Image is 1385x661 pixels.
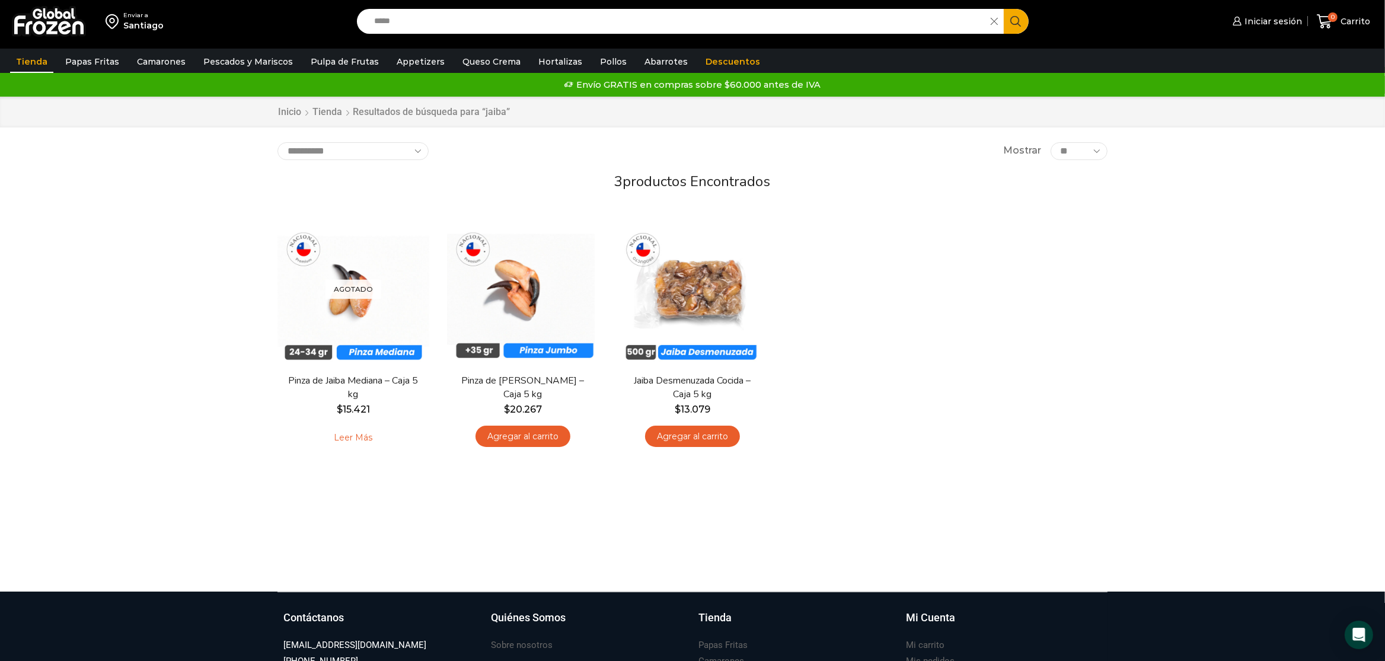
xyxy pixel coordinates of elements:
h3: Mi Cuenta [906,610,955,625]
a: Mi Cuenta [906,610,1102,637]
a: Abarrotes [639,50,694,73]
span: $ [675,404,681,415]
div: Open Intercom Messenger [1345,621,1373,649]
span: Carrito [1338,15,1370,27]
a: Quiénes Somos [491,610,687,637]
a: Agregar al carrito: “Jaiba Desmenuzada Cocida - Caja 5 kg” [645,426,740,448]
a: Camarones [131,50,192,73]
h1: Resultados de búsqueda para “jaiba” [353,106,510,117]
a: Pinza de [PERSON_NAME] – Caja 5 kg [455,374,591,401]
p: Agotado [325,279,381,299]
a: Tienda [698,610,894,637]
a: Leé más sobre “Pinza de Jaiba Mediana - Caja 5 kg” [316,426,391,451]
span: productos encontrados [623,172,771,191]
span: $ [504,404,510,415]
a: Inicio [277,106,302,119]
h3: Mi carrito [906,639,944,652]
a: Mi carrito [906,637,944,653]
a: Papas Fritas [59,50,125,73]
span: 3 [615,172,623,191]
a: Appetizers [391,50,451,73]
span: Iniciar sesión [1242,15,1302,27]
a: Queso Crema [457,50,526,73]
div: Enviar a [123,11,164,20]
img: address-field-icon.svg [106,11,123,31]
a: Pinza de Jaiba Mediana – Caja 5 kg [285,374,422,401]
button: Search button [1004,9,1029,34]
h3: Papas Fritas [698,639,748,652]
div: Santiago [123,20,164,31]
a: Sobre nosotros [491,637,553,653]
a: Hortalizas [532,50,588,73]
span: Mostrar [1004,144,1042,158]
h3: Contáctanos [283,610,344,625]
bdi: 15.421 [337,404,370,415]
a: Papas Fritas [698,637,748,653]
a: Tienda [10,50,53,73]
bdi: 20.267 [504,404,542,415]
a: Tienda [312,106,343,119]
h3: Tienda [698,610,732,625]
a: Agregar al carrito: “Pinza de Jaiba Jumbo - Caja 5 kg” [476,426,570,448]
a: 0 Carrito [1314,8,1373,36]
h3: Quiénes Somos [491,610,566,625]
a: Iniciar sesión [1230,9,1302,33]
a: Pollos [594,50,633,73]
a: [EMAIL_ADDRESS][DOMAIN_NAME] [283,637,426,653]
a: Jaiba Desmenuzada Cocida – Caja 5 kg [624,374,761,401]
span: $ [337,404,343,415]
nav: Breadcrumb [277,106,510,119]
h3: Sobre nosotros [491,639,553,652]
a: Descuentos [700,50,766,73]
bdi: 13.079 [675,404,710,415]
a: Contáctanos [283,610,479,637]
a: Pulpa de Frutas [305,50,385,73]
h3: [EMAIL_ADDRESS][DOMAIN_NAME] [283,639,426,652]
select: Pedido de la tienda [277,142,429,160]
span: 0 [1328,12,1338,22]
a: Pescados y Mariscos [197,50,299,73]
